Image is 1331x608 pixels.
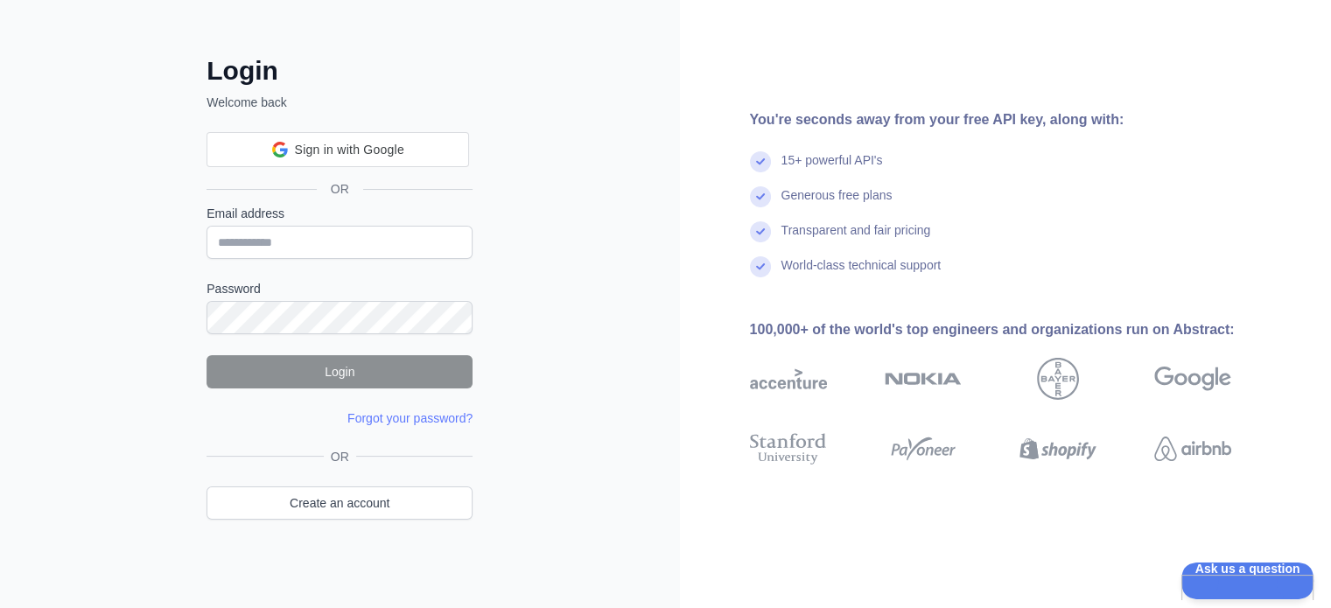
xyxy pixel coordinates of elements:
img: stanford university [750,430,827,468]
img: check mark [750,221,771,242]
img: check mark [750,151,771,172]
div: Generous free plans [781,186,893,221]
label: Email address [207,205,473,222]
span: OR [317,180,363,198]
img: airbnb [1154,430,1231,468]
div: World-class technical support [781,256,942,291]
div: Sign in with Google [207,132,469,167]
img: bayer [1037,358,1079,400]
img: payoneer [885,430,962,468]
button: Login [207,355,473,388]
img: accenture [750,358,827,400]
img: google [1154,358,1231,400]
img: check mark [750,256,771,277]
span: OR [324,448,356,465]
div: 100,000+ of the world's top engineers and organizations run on Abstract: [750,319,1287,340]
img: check mark [750,186,771,207]
a: Forgot your password? [347,411,473,425]
img: nokia [885,358,962,400]
div: You're seconds away from your free API key, along with: [750,109,1287,130]
img: shopify [1019,430,1096,468]
div: 15+ powerful API's [781,151,883,186]
span: Sign in with Google [295,141,404,159]
label: Password [207,280,473,297]
iframe: Help Scout Beacon - Open [1181,563,1313,599]
p: Welcome back [207,94,473,111]
div: Transparent and fair pricing [781,221,931,256]
a: Create an account [207,486,473,520]
h2: Login [207,55,473,87]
